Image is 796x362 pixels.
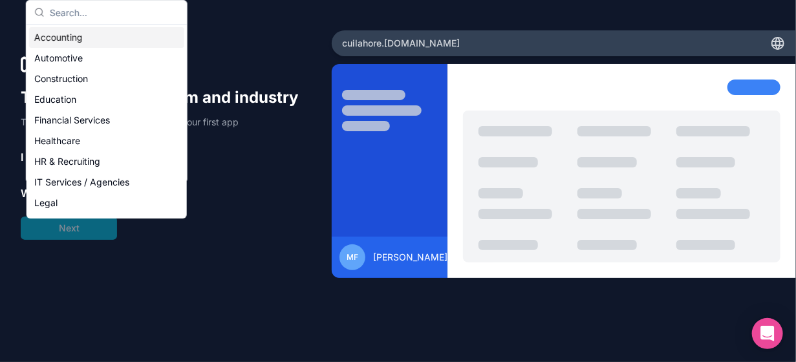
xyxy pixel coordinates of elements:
span: MF [347,252,358,262]
h1: Tell us about your team and industry [21,87,310,108]
div: Automotive [29,48,184,69]
input: Search... [50,1,179,24]
div: Legal [29,193,184,213]
div: Manufacturing [29,213,184,234]
p: This will let us build a basic version of your first app [21,116,310,129]
span: [PERSON_NAME] [373,251,447,264]
span: I am on the [21,149,75,165]
div: Education [29,89,184,110]
div: Suggestions [27,25,187,218]
span: cuilahore .[DOMAIN_NAME] [342,37,460,50]
span: We’re in the [21,186,80,201]
div: Construction [29,69,184,89]
div: Accounting [29,27,184,48]
div: Healthcare [29,131,184,151]
div: HR & Recruiting [29,151,184,172]
div: Open Intercom Messenger [752,318,783,349]
div: IT Services / Agencies [29,172,184,193]
div: Financial Services [29,110,184,131]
